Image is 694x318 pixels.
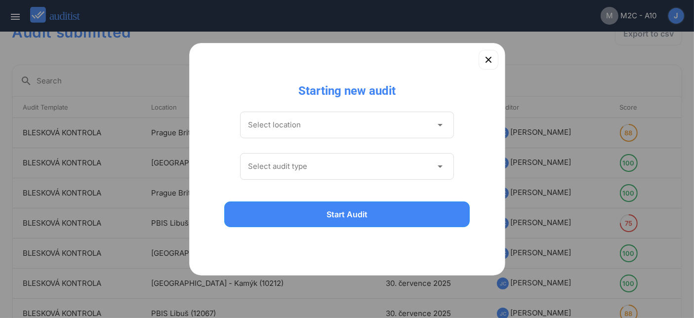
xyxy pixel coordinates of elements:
[434,119,446,131] i: arrow_drop_down
[248,159,433,174] input: Select audit type
[224,201,470,227] button: Start Audit
[237,208,457,220] div: Start Audit
[290,75,404,99] div: Starting new audit
[248,117,433,133] input: Select location
[434,160,446,172] i: arrow_drop_down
